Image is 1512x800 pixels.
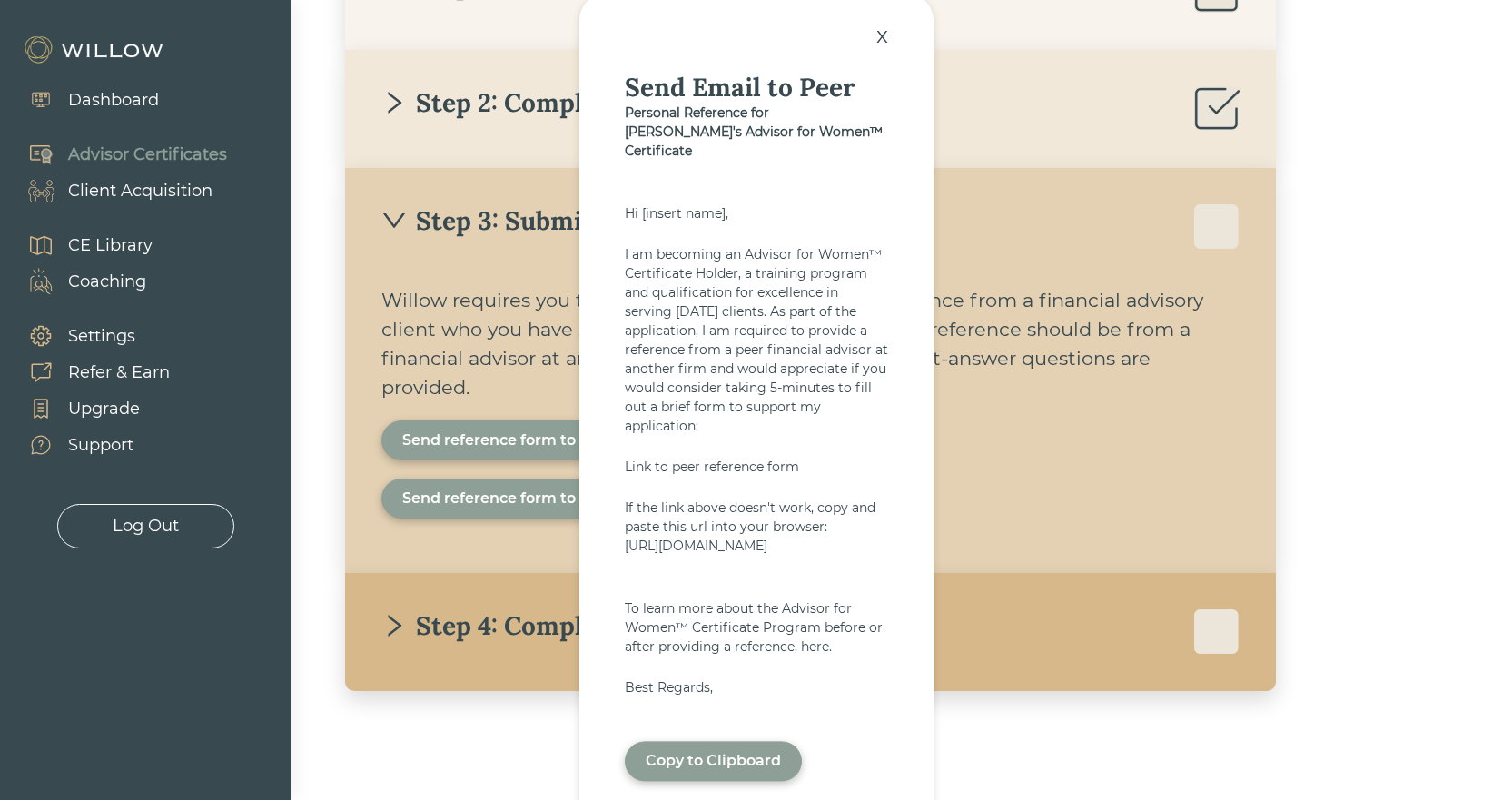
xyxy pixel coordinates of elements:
[625,105,883,160] b: Personal Reference for [PERSON_NAME]'s Advisor for Women™ Certificate
[625,742,802,782] button: Copy to Clipboard
[9,354,170,390] a: Refer & Earn
[625,205,888,224] div: Hi [insert name],
[381,204,919,237] div: Step 3: Submit client and peer references
[381,613,407,638] span: right
[381,609,914,642] div: Step 4: Complete your Advisor Biography
[625,72,888,104] div: Send Email to Peer
[625,600,888,657] div: To learn more about the Advisor for Women™ Certificate Program before or after providing a refere...
[381,420,647,460] button: Send reference form to a peer
[68,88,159,113] div: Dashboard
[646,751,781,773] div: Copy to Clipboard
[381,479,656,519] button: Send reference form to a client
[381,90,407,115] span: right
[9,318,170,354] a: Settings
[381,86,853,119] div: Step 2: Complete one Coach Session
[381,286,1240,402] div: Willow requires you to submit two references. One reference from a financial advisory client who ...
[23,35,168,64] img: Willow
[68,143,227,167] div: Advisor Certificates
[801,639,832,656] a: here.
[68,433,133,458] div: Support
[9,136,227,173] a: Advisor Certificates
[625,459,888,478] a: Link to peer reference form
[625,246,888,437] div: I am becoming an Advisor for Women™ Certificate Holder, a training program and qualification for ...
[113,514,179,538] div: Log Out
[402,430,627,451] div: Send reference form to a peer
[402,488,635,509] div: Send reference form to a client
[68,360,170,385] div: Refer & Earn
[625,499,888,538] div: If the link above doesn't work, copy and paste this url into your browser:
[9,227,153,263] a: CE Library
[68,233,153,258] div: CE Library
[68,270,146,294] div: Coaching
[867,16,897,56] div: x
[381,208,407,233] span: down
[625,679,888,698] div: Best Regards,
[9,390,170,427] a: Upgrade
[68,397,140,421] div: Upgrade
[9,263,153,300] a: Coaching
[9,82,159,118] a: Dashboard
[68,179,212,203] div: Client Acquisition
[68,324,135,349] div: Settings
[625,538,888,557] div: [URL][DOMAIN_NAME]
[9,173,227,209] a: Client Acquisition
